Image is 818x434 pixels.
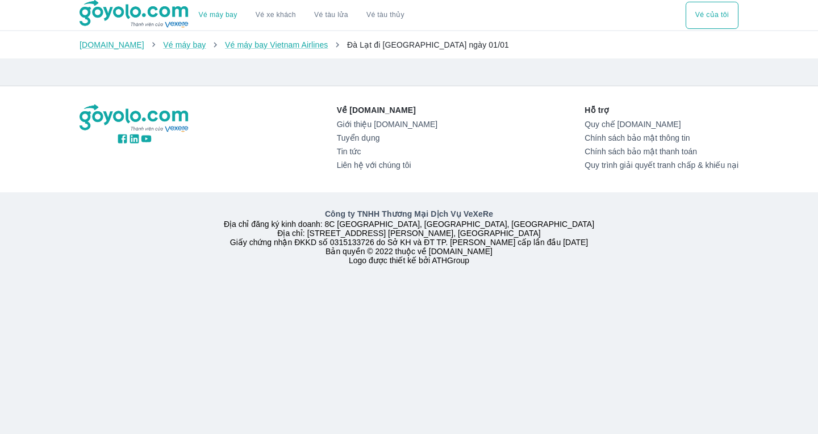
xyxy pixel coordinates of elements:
[163,40,206,49] a: Vé máy bay
[73,208,745,265] div: Địa chỉ đăng ký kinh doanh: 8C [GEOGRAPHIC_DATA], [GEOGRAPHIC_DATA], [GEOGRAPHIC_DATA] Địa chỉ: [...
[199,11,237,19] a: Vé máy bay
[82,208,736,220] p: Công ty TNHH Thương Mại Dịch Vụ VeXeRe
[337,104,437,116] p: Về [DOMAIN_NAME]
[80,104,190,133] img: logo
[190,2,414,29] div: choose transportation mode
[337,147,437,156] a: Tin tức
[80,39,738,50] nav: breadcrumb
[80,40,144,49] a: [DOMAIN_NAME]
[347,40,509,49] span: Đà Lạt đi [GEOGRAPHIC_DATA] ngày 01/01
[225,40,328,49] a: Vé máy bay Vietnam Airlines
[585,133,738,142] a: Chính sách bảo mật thông tin
[585,120,738,129] a: Quy chế [DOMAIN_NAME]
[305,2,357,29] a: Vé tàu lửa
[585,104,738,116] p: Hỗ trợ
[337,161,437,170] a: Liên hệ với chúng tôi
[585,147,738,156] a: Chính sách bảo mật thanh toán
[357,2,414,29] button: Vé tàu thủy
[686,2,738,29] button: Vé của tôi
[337,133,437,142] a: Tuyển dụng
[337,120,437,129] a: Giới thiệu [DOMAIN_NAME]
[585,161,738,170] a: Quy trình giải quyết tranh chấp & khiếu nại
[256,11,296,19] a: Vé xe khách
[686,2,738,29] div: choose transportation mode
